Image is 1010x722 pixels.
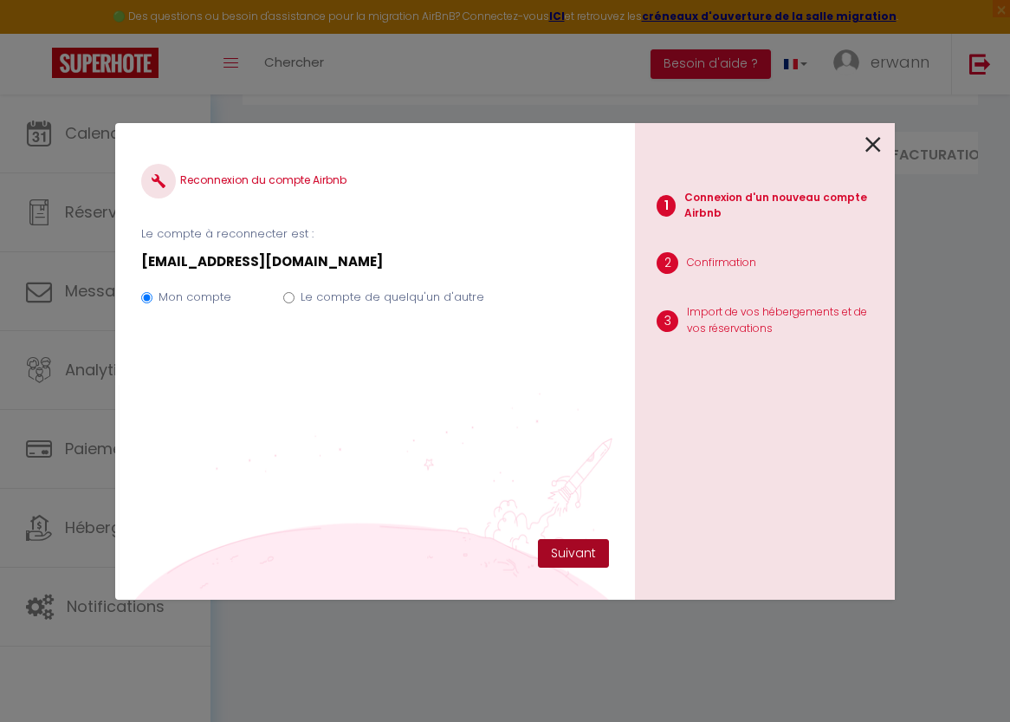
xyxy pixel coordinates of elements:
p: Confirmation [687,255,756,271]
label: Le compte de quelqu'un d'autre [301,289,484,306]
p: Connexion d'un nouveau compte Airbnb [684,190,881,223]
p: Import de vos hébergements et de vos réservations [687,304,881,337]
label: Mon compte [159,289,231,306]
button: Ouvrir le widget de chat LiveChat [14,7,66,59]
button: Suivant [538,539,609,569]
span: 2 [657,252,678,274]
p: [EMAIL_ADDRESS][DOMAIN_NAME] [141,251,609,272]
p: Le compte à reconnecter est : [141,225,609,243]
span: 3 [657,310,678,332]
h4: Reconnexion du compte Airbnb [141,164,609,198]
span: 1 [657,195,676,217]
